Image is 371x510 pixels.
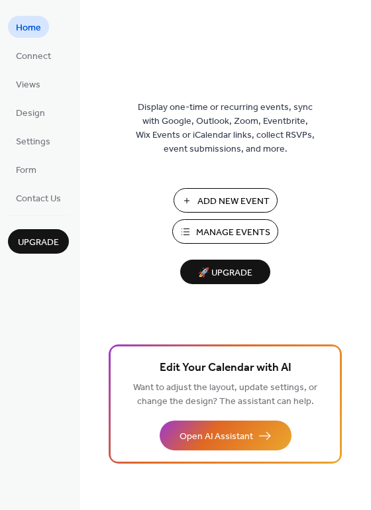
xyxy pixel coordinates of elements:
[180,260,270,284] button: 🚀 Upgrade
[172,219,278,244] button: Manage Events
[174,188,278,213] button: Add New Event
[196,226,270,240] span: Manage Events
[197,195,270,209] span: Add New Event
[18,236,59,250] span: Upgrade
[16,78,40,92] span: Views
[160,421,291,450] button: Open AI Assistant
[8,44,59,66] a: Connect
[8,229,69,254] button: Upgrade
[160,359,291,378] span: Edit Your Calendar with AI
[16,50,51,64] span: Connect
[8,73,48,95] a: Views
[8,187,69,209] a: Contact Us
[180,430,253,444] span: Open AI Assistant
[8,16,49,38] a: Home
[16,164,36,178] span: Form
[16,192,61,206] span: Contact Us
[133,379,317,411] span: Want to adjust the layout, update settings, or change the design? The assistant can help.
[16,135,50,149] span: Settings
[8,158,44,180] a: Form
[16,21,41,35] span: Home
[8,101,53,123] a: Design
[136,101,315,156] span: Display one-time or recurring events, sync with Google, Outlook, Zoom, Eventbrite, Wix Events or ...
[8,130,58,152] a: Settings
[16,107,45,121] span: Design
[188,264,262,282] span: 🚀 Upgrade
